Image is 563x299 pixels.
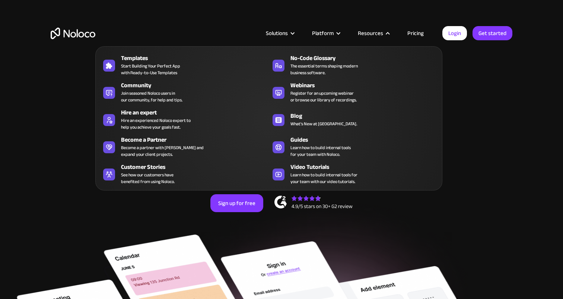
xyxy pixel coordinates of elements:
nav: Resources [95,36,442,191]
h2: Business Apps for Teams [51,77,512,136]
a: Customer StoriesSee how our customers havebenefited from using Noloco. [99,161,269,186]
span: Learn how to build internal tools for your team with Noloco. [290,144,351,158]
span: Join seasoned Noloco users in our community, for help and tips. [121,90,182,103]
a: Pricing [398,28,433,38]
a: WebinarsRegister for an upcoming webinaror browse our library of recordings. [269,79,438,105]
span: See how our customers have benefited from using Noloco. [121,171,175,185]
a: BlogWhat's New at [GEOGRAPHIC_DATA]. [269,107,438,132]
div: Resources [358,28,383,38]
div: Solutions [266,28,288,38]
span: What's New at [GEOGRAPHIC_DATA]. [290,120,357,127]
div: Solutions [257,28,303,38]
div: Community [121,81,272,90]
div: Video Tutorials [290,163,442,171]
div: Hire an expert [121,108,272,117]
a: GuidesLearn how to build internal toolsfor your team with Noloco. [269,134,438,159]
a: home [51,28,95,39]
div: Become a partner with [PERSON_NAME] and expand your client projects. [121,144,204,158]
a: CommunityJoin seasoned Noloco users inour community, for help and tips. [99,79,269,105]
span: The essential terms shaping modern business software. [290,63,358,76]
a: Login [442,26,467,40]
div: Hire an experienced Noloco expert to help you achieve your goals fast. [121,117,191,130]
span: Learn how to build internal tools for your team with our video tutorials. [290,171,357,185]
div: Templates [121,54,272,63]
a: No-Code GlossaryThe essential terms shaping modernbusiness software. [269,52,438,78]
div: Customer Stories [121,163,272,171]
a: Sign up for free [210,194,263,212]
div: Guides [290,135,442,144]
a: Hire an expertHire an experienced Noloco expert tohelp you achieve your goals fast. [99,107,269,132]
div: Platform [303,28,349,38]
a: Get started [473,26,512,40]
div: No-Code Glossary [290,54,442,63]
div: Become a Partner [121,135,272,144]
span: Start Building Your Perfect App with Ready-to-Use Templates [121,63,180,76]
div: Blog [290,111,442,120]
div: Resources [349,28,398,38]
a: Video TutorialsLearn how to build internal tools foryour team with our video tutorials. [269,161,438,186]
a: Become a PartnerBecome a partner with [PERSON_NAME] andexpand your client projects. [99,134,269,159]
a: TemplatesStart Building Your Perfect Appwith Ready-to-Use Templates [99,52,269,78]
span: Register for an upcoming webinar or browse our library of recordings. [290,90,357,103]
div: Webinars [290,81,442,90]
div: Platform [312,28,334,38]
